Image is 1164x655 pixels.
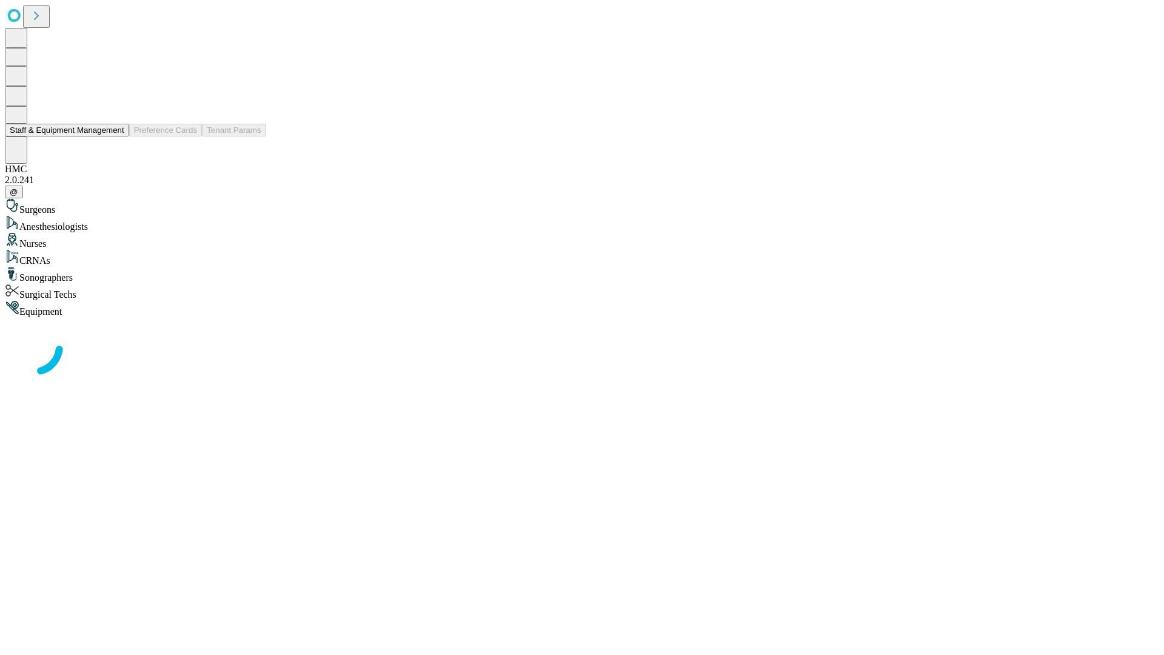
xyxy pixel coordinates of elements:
[5,249,1159,266] div: CRNAs
[5,164,1159,175] div: HMC
[5,215,1159,232] div: Anesthesiologists
[5,175,1159,186] div: 2.0.241
[5,198,1159,215] div: Surgeons
[5,283,1159,300] div: Surgical Techs
[5,266,1159,283] div: Sonographers
[5,186,23,198] button: @
[10,187,18,196] span: @
[129,124,202,136] button: Preference Cards
[5,124,129,136] button: Staff & Equipment Management
[202,124,266,136] button: Tenant Params
[5,300,1159,317] div: Equipment
[5,232,1159,249] div: Nurses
